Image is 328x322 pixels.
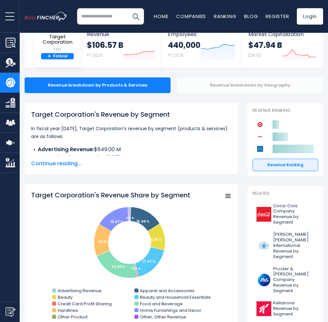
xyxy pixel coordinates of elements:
a: Coca-Cola Company Revenue by Segment [253,202,318,227]
text: Other, Other Revenue [140,314,186,320]
img: K logo [256,301,271,316]
b: Advertising Revenue: [38,146,94,153]
a: Register [266,13,289,20]
text: Advertising Revenue [58,288,102,294]
span: Coca-Cola Company Revenue by Segment [273,203,314,226]
text: Beauty and Household Essentials [140,294,211,300]
text: Food and Beverage [140,301,183,307]
small: FY 2025 [168,52,184,58]
tspan: 12.36 % [149,237,162,242]
span: Revenue [87,31,155,37]
text: Apparel and Accessories [140,288,195,294]
img: KO logo [256,207,271,222]
b: Apparel and Accessories: [38,153,106,161]
strong: + [48,53,51,59]
a: Revenue Ranking [253,159,318,171]
tspan: 22.36 % [112,264,125,269]
div: Revenue breakdown by Geography [177,77,323,93]
small: [DATE] [248,52,261,58]
div: Revenue breakdown by Products & Services [25,77,171,93]
img: Target Corporation competitors logo [256,120,264,129]
button: Search [128,8,144,25]
p: In fiscal year [DATE], Target Corporation's revenue by segment (products & services) are as follows: [31,125,231,140]
span: Target Corporation [38,34,77,45]
a: Market Capitalization $47.94 B [DATE] [242,25,322,68]
a: Procter & [PERSON_NAME] Company Revenue by Segment [253,265,318,295]
text: Other Product [58,314,88,320]
span: Employees [168,31,235,37]
text: Home Furnishings and Decor [140,307,201,313]
h1: Target Corporation's Revenue by Segment [31,110,231,119]
li: $649.00 M [31,146,231,153]
text: Credit Card Profit Sharing [58,301,112,307]
tspan: 0.61 % [126,216,134,220]
span: Continue reading... [31,160,231,168]
img: Walmart competitors logo [256,145,264,153]
img: bullfincher logo [25,12,67,21]
strong: $106.57 B [87,40,123,50]
a: Go to homepage [25,12,77,21]
img: PG logo [256,272,271,287]
tspan: 15.49 % [136,219,150,224]
p: Related [253,191,318,196]
a: Ranking [214,13,236,20]
svg: Target Corporation's Revenue Share by Segment [31,191,231,322]
a: Home [154,13,168,20]
tspan: 14.81 % [98,239,111,244]
a: Blog [244,13,258,20]
strong: 440,000 [168,40,200,50]
tspan: 17.47 % [142,259,155,264]
span: [PERSON_NAME] [PERSON_NAME] International Revenue by Segment [273,232,314,259]
img: Costco Wholesale Corporation competitors logo [256,132,264,141]
a: Employees 440,000 FY 2025 [161,25,242,68]
li: $16.51 B [31,153,231,161]
text: Beauty [58,294,73,300]
strong: $47.94 B [248,40,282,50]
tspan: Target Corporation's Revenue Share by Segment [31,191,190,200]
a: Companies [176,13,206,20]
span: Procter & [PERSON_NAME] Company Revenue by Segment [273,266,314,294]
small: FY 2025 [87,52,103,58]
span: Kellanova Revenue by Segment [273,300,314,317]
small: TGT [38,47,77,52]
img: PM logo [256,238,271,253]
text: Hardlines [58,307,78,313]
span: Market Capitalization [248,31,316,37]
a: Kellanova Revenue by Segment [253,299,318,319]
tspan: 0.54 % [131,267,140,271]
p: Revenue Ranking [253,108,318,113]
tspan: 15.67 % [111,219,123,224]
a: Login [297,8,323,25]
a: Revenue $106.57 B FY 2025 [80,25,161,68]
a: +Follow [41,53,74,60]
a: [PERSON_NAME] [PERSON_NAME] International Revenue by Segment [253,230,318,261]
